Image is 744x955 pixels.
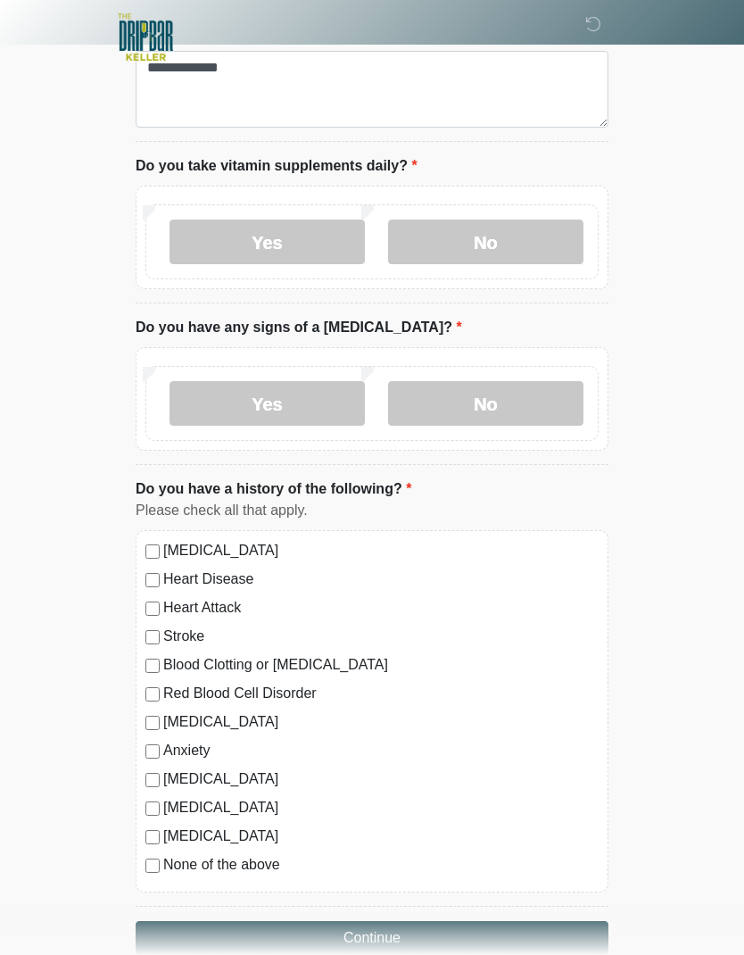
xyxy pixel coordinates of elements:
label: Do you take vitamin supplements daily? [136,155,417,177]
input: Heart Disease [145,573,160,587]
input: [MEDICAL_DATA] [145,773,160,787]
label: None of the above [163,854,599,876]
label: [MEDICAL_DATA] [163,826,599,847]
input: None of the above [145,859,160,873]
label: Yes [169,381,365,426]
label: [MEDICAL_DATA] [163,797,599,818]
label: Heart Disease [163,569,599,590]
button: Continue [136,921,608,955]
label: Do you have a history of the following? [136,478,411,500]
img: The DRIPBaR - Keller Logo [118,13,173,61]
label: Red Blood Cell Disorder [163,683,599,704]
input: [MEDICAL_DATA] [145,716,160,730]
label: Blood Clotting or [MEDICAL_DATA] [163,654,599,676]
input: Heart Attack [145,602,160,616]
label: [MEDICAL_DATA] [163,711,599,733]
input: [MEDICAL_DATA] [145,830,160,844]
input: Red Blood Cell Disorder [145,687,160,702]
input: [MEDICAL_DATA] [145,544,160,559]
label: [MEDICAL_DATA] [163,768,599,790]
label: Heart Attack [163,597,599,619]
label: Yes [169,220,365,264]
label: [MEDICAL_DATA] [163,540,599,561]
input: [MEDICAL_DATA] [145,801,160,816]
label: Stroke [163,626,599,647]
input: Stroke [145,630,160,644]
label: Do you have any signs of a [MEDICAL_DATA]? [136,317,462,338]
input: Anxiety [145,744,160,759]
div: Please check all that apply. [136,500,608,521]
input: Blood Clotting or [MEDICAL_DATA] [145,659,160,673]
label: No [388,220,583,264]
label: No [388,381,583,426]
label: Anxiety [163,740,599,761]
